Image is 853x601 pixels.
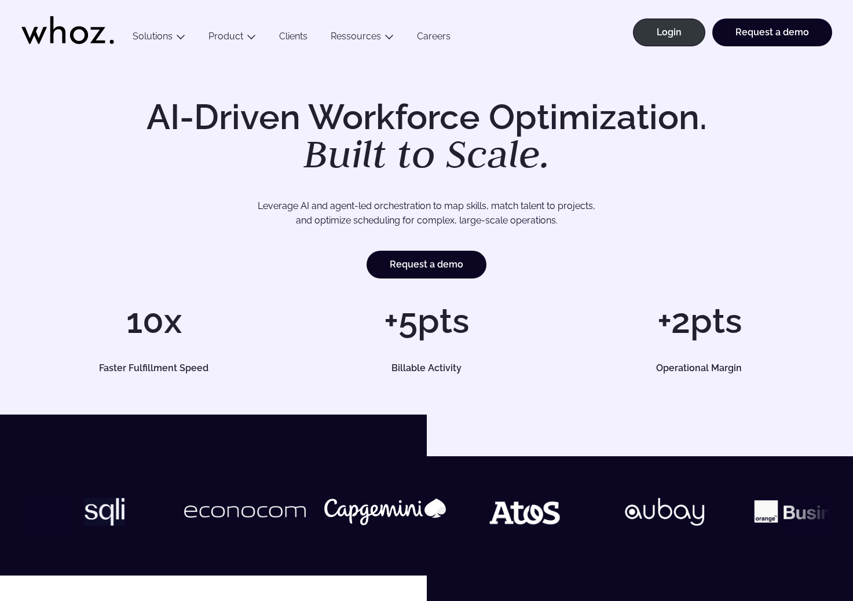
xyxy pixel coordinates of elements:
[712,19,832,46] a: Request a demo
[121,31,197,46] button: Solutions
[777,525,837,585] iframe: Chatbot
[197,31,268,46] button: Product
[405,31,462,46] a: Careers
[130,100,723,174] h1: AI-Driven Workforce Optimization.
[569,303,830,338] h1: +2pts
[319,31,405,46] button: Ressources
[23,303,284,338] h1: 10x
[303,128,550,179] em: Built to Scale.
[633,19,705,46] a: Login
[582,364,817,373] h5: Operational Margin
[309,364,544,373] h5: Billable Activity
[64,199,790,228] p: Leverage AI and agent-led orchestration to map skills, match talent to projects, and optimize sch...
[331,31,381,42] a: Ressources
[367,251,486,278] a: Request a demo
[296,303,557,338] h1: +5pts
[268,31,319,46] a: Clients
[208,31,243,42] a: Product
[36,364,272,373] h5: Faster Fulfillment Speed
